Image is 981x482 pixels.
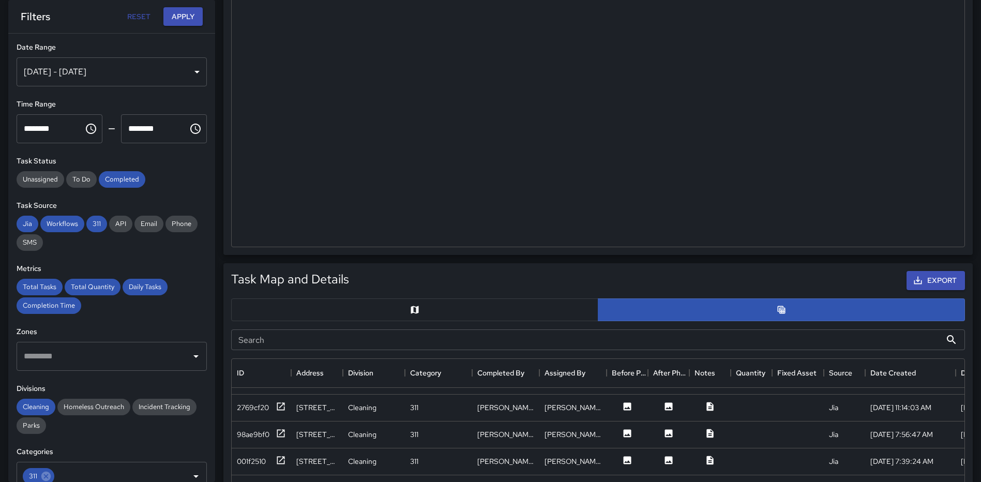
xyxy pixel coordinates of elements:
[824,358,865,387] div: Source
[829,456,838,466] div: Jia
[165,216,198,232] div: Phone
[410,305,420,315] svg: Map
[731,358,772,387] div: Quantity
[40,216,84,232] div: Workflows
[410,429,418,440] div: 311
[296,402,338,413] div: 7 New York Avenue Northeast
[17,57,207,86] div: [DATE] - [DATE]
[829,358,852,387] div: Source
[17,282,63,291] span: Total Tasks
[17,417,46,434] div: Parks
[870,429,933,440] div: 8/7/2025, 7:56:47 AM
[40,219,84,228] span: Workflows
[132,399,197,415] div: Incident Tracking
[237,455,286,468] button: 001f2510
[296,456,338,466] div: 1177 3rd Street Northeast
[17,219,38,228] span: Jia
[348,402,376,413] div: Cleaning
[17,200,207,212] h6: Task Source
[86,219,107,228] span: 311
[612,358,648,387] div: Before Photo
[17,326,207,338] h6: Zones
[410,402,418,413] div: 311
[231,298,598,321] button: Map
[777,358,817,387] div: Fixed Asset
[545,429,601,440] div: Foday Sankoh
[348,358,373,387] div: Division
[17,216,38,232] div: Jia
[17,421,46,430] span: Parks
[598,298,965,321] button: Table
[17,263,207,275] h6: Metrics
[410,358,441,387] div: Category
[17,238,43,247] span: SMS
[870,456,933,466] div: 8/6/2025, 7:39:24 AM
[57,399,130,415] div: Homeless Outreach
[477,358,524,387] div: Completed By
[134,219,163,228] span: Email
[829,402,838,413] div: Jia
[123,282,168,291] span: Daily Tasks
[17,175,64,184] span: Unassigned
[65,279,120,295] div: Total Quantity
[17,42,207,53] h6: Date Range
[736,358,765,387] div: Quantity
[539,358,607,387] div: Assigned By
[545,402,601,413] div: Mark Holbrook
[232,358,291,387] div: ID
[870,402,931,413] div: 8/7/2025, 11:14:03 AM
[348,429,376,440] div: Cleaning
[237,429,269,440] div: 98ae9bf0
[653,358,689,387] div: After Photo
[122,7,155,26] button: Reset
[870,358,916,387] div: Date Created
[163,7,203,26] button: Apply
[86,216,107,232] div: 311
[343,358,405,387] div: Division
[66,171,97,188] div: To Do
[109,216,132,232] div: API
[65,282,120,291] span: Total Quantity
[99,171,145,188] div: Completed
[907,271,965,290] button: Export
[17,446,207,458] h6: Categories
[772,358,824,387] div: Fixed Asset
[17,402,55,411] span: Cleaning
[237,456,266,466] div: 001f2510
[17,234,43,251] div: SMS
[237,401,286,414] button: 2769cf20
[689,358,731,387] div: Notes
[189,349,203,364] button: Open
[17,99,207,110] h6: Time Range
[17,399,55,415] div: Cleaning
[99,175,145,184] span: Completed
[165,219,198,228] span: Phone
[66,175,97,184] span: To Do
[17,171,64,188] div: Unassigned
[607,358,648,387] div: Before Photo
[865,358,956,387] div: Date Created
[296,429,338,440] div: 101-165 M Street Northeast
[237,402,269,413] div: 2769cf20
[17,279,63,295] div: Total Tasks
[648,358,689,387] div: After Photo
[776,305,787,315] svg: Table
[237,428,286,441] button: 98ae9bf0
[291,358,343,387] div: Address
[472,358,539,387] div: Completed By
[405,358,472,387] div: Category
[231,271,349,288] h5: Task Map and Details
[17,297,81,314] div: Completion Time
[23,470,43,482] span: 311
[21,8,50,25] h6: Filters
[477,402,534,413] div: Mark Holbrook
[348,456,376,466] div: Cleaning
[132,402,197,411] span: Incident Tracking
[109,219,132,228] span: API
[695,358,715,387] div: Notes
[237,358,244,387] div: ID
[829,429,838,440] div: Jia
[296,358,324,387] div: Address
[123,279,168,295] div: Daily Tasks
[545,456,601,466] div: Foday Sankoh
